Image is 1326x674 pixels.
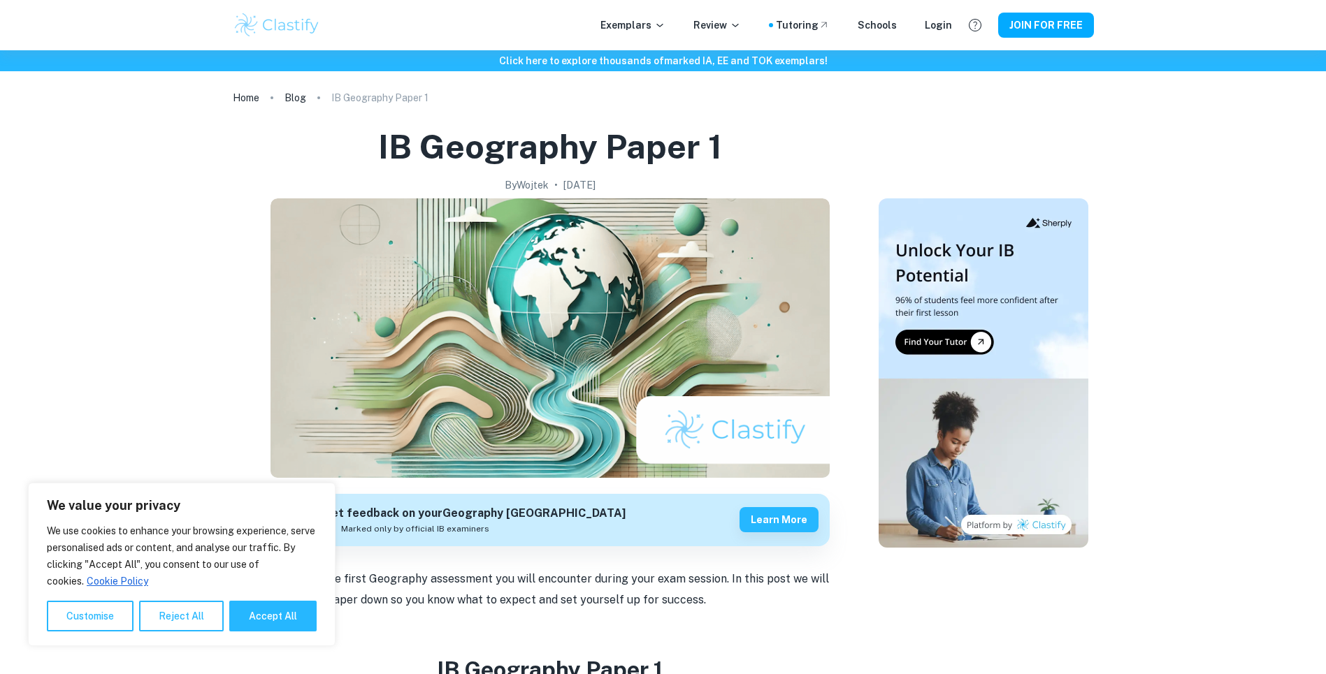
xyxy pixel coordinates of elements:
[963,13,987,37] button: Help and Feedback
[331,90,428,105] p: IB Geography Paper 1
[563,177,596,193] h2: [DATE]
[284,88,306,108] a: Blog
[378,124,722,169] h1: IB Geography Paper 1
[879,198,1088,548] img: Thumbnail
[229,601,317,631] button: Accept All
[693,17,741,33] p: Review
[233,88,259,108] a: Home
[858,17,897,33] a: Schools
[925,17,952,33] a: Login
[341,522,489,535] span: Marked only by official IB examiners
[233,11,322,39] img: Clastify logo
[3,53,1323,68] h6: Click here to explore thousands of marked IA, EE and TOK exemplars !
[323,505,626,522] h6: Get feedback on your Geography [GEOGRAPHIC_DATA]
[998,13,1094,38] button: JOIN FOR FREE
[505,177,549,193] h2: By Wojtek
[28,483,336,646] div: We value your privacy
[554,177,558,193] p: •
[139,601,224,631] button: Reject All
[600,17,665,33] p: Exemplars
[47,497,317,514] p: We value your privacy
[776,17,830,33] a: Tutoring
[271,494,830,546] a: Get feedback on yourGeography [GEOGRAPHIC_DATA]Marked only by official IB examinersLearn more
[271,569,830,611] p: Paper 1 is the first Geography assessment you will encounter during your exam session. In this po...
[47,601,134,631] button: Customise
[740,507,819,532] button: Learn more
[47,522,317,589] p: We use cookies to enhance your browsing experience, serve personalised ads or content, and analys...
[271,198,830,478] img: IB Geography Paper 1 cover image
[86,575,149,587] a: Cookie Policy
